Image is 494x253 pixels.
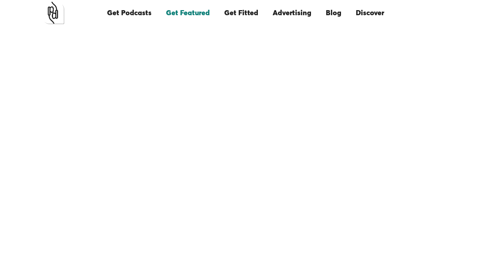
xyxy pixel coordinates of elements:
a: Get Featured [159,1,217,25]
a: Get Podcasts [100,1,159,25]
a: Advertising [265,1,319,25]
a: home [42,2,64,24]
a: Discover [349,1,391,25]
a: Get Fitted [217,1,265,25]
a: Blog [319,1,349,25]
